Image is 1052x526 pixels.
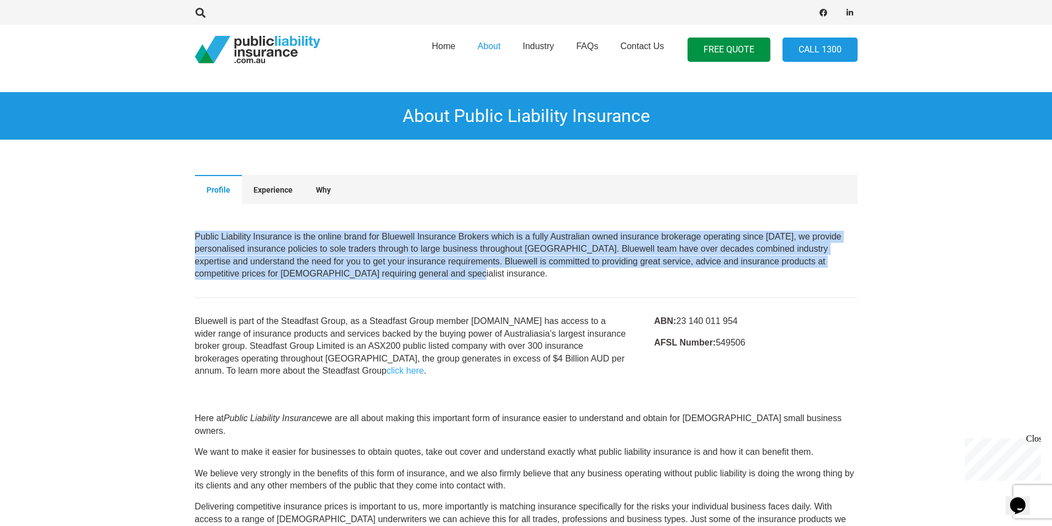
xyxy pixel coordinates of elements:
span: Contact Us [620,41,664,51]
a: Contact Us [609,22,675,78]
a: Home [421,22,467,78]
p: 549506 [654,337,857,349]
i: Public Liability Insurance [224,413,321,423]
a: About [467,22,512,78]
button: Why [304,175,342,204]
iframe: chat widget [1006,482,1041,515]
button: Profile [195,175,242,204]
iframe: chat widget [960,434,1041,481]
p: Here at we are all about making this important form of insurance easier to understand and obtain ... [195,412,858,437]
span: About [478,41,501,51]
span: Why [316,185,331,194]
a: LinkedIn [842,5,858,20]
a: Industry [511,22,565,78]
span: Industry [522,41,554,51]
p: 23 140 011 954 [654,315,857,327]
a: Search [190,8,212,18]
a: FREE QUOTE [688,38,770,62]
span: Profile [207,185,230,194]
p: We believe very strongly in the benefits of this form of insurance, and we also firmly believe th... [195,467,858,492]
span: FAQs [576,41,598,51]
p: Bluewell is part of the Steadfast Group, as a Steadfast Group member [DOMAIN_NAME] has access to ... [195,315,628,377]
span: Experience [253,185,293,194]
a: Call 1300 [783,38,858,62]
div: Chat live with an agent now!Close [4,4,76,80]
p: We want to make it easier for businesses to obtain quotes, take out cover and understand exactly ... [195,446,858,458]
p: Our Office Southport Central [195,231,858,280]
a: pli_logotransparent [195,36,320,63]
strong: AFSL Number: [654,338,716,347]
a: FAQs [565,22,609,78]
span: Home [432,41,456,51]
button: Experience [242,175,304,204]
a: click here [387,366,424,375]
a: Facebook [816,5,831,20]
strong: ABN: [654,316,676,326]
